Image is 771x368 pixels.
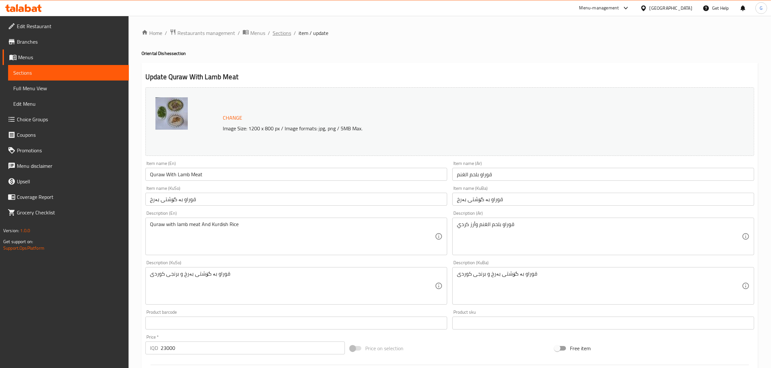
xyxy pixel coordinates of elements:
span: Change [223,113,242,123]
input: Enter name En [145,168,447,181]
span: Coupons [17,131,124,139]
span: Branches [17,38,124,46]
span: Menu disclaimer [17,162,124,170]
button: Change [220,111,245,124]
li: / [165,29,167,37]
input: Enter name KuSo [145,193,447,206]
span: Menus [18,53,124,61]
input: Enter name KuBa [452,193,754,206]
a: Grocery Checklist [3,205,129,220]
h4: Oriental Dishes section [142,50,758,57]
a: Full Menu View [8,81,129,96]
a: Upsell [3,174,129,189]
a: Sections [8,65,129,81]
a: Home [142,29,162,37]
span: Edit Menu [13,100,124,108]
a: Restaurants management [170,29,235,37]
li: / [268,29,270,37]
input: Enter name Ar [452,168,754,181]
a: Menu disclaimer [3,158,129,174]
textarea: Quraw with lamb meat And Kurdish Rice [150,221,435,252]
span: 1.0.0 [20,226,30,235]
a: Menus [243,29,265,37]
span: Upsell [17,178,124,185]
span: item / update [299,29,328,37]
a: Edit Restaurant [3,18,129,34]
span: G [760,5,763,12]
a: Coupons [3,127,129,143]
span: Price on selection [365,344,403,352]
p: Image Size: 1200 x 800 px / Image formats: jpg, png / 5MB Max. [220,124,662,132]
input: Please enter product barcode [145,317,447,330]
a: Sections [273,29,291,37]
img: WhatsApp_Image_20251015_a638961312514534252.jpg [155,97,188,130]
span: Grocery Checklist [17,209,124,216]
input: Please enter product sku [452,317,754,330]
a: Edit Menu [8,96,129,112]
span: Full Menu View [13,84,124,92]
span: Version: [3,226,19,235]
p: IQD [150,344,158,352]
a: Support.OpsPlatform [3,244,44,252]
input: Please enter price [161,341,345,354]
span: Choice Groups [17,115,124,123]
span: Menus [250,29,265,37]
a: Choice Groups [3,112,129,127]
span: Free item [570,344,591,352]
li: / [294,29,296,37]
a: Menus [3,49,129,65]
span: Get support on: [3,237,33,246]
a: Coverage Report [3,189,129,205]
textarea: قوراو بە گۆشتی بەرخ و برنجی کوردی [457,271,742,301]
div: [GEOGRAPHIC_DATA] [650,5,692,12]
span: Sections [13,69,124,77]
a: Promotions [3,143,129,158]
nav: breadcrumb [142,29,758,37]
span: Restaurants management [177,29,235,37]
span: Promotions [17,146,124,154]
li: / [238,29,240,37]
textarea: قوراو بلحم الغنم وأرز كردي [457,221,742,252]
div: Menu-management [579,4,619,12]
h2: Update Quraw With Lamb Meat [145,72,754,82]
span: Edit Restaurant [17,22,124,30]
a: Branches [3,34,129,49]
span: Coverage Report [17,193,124,201]
textarea: قوراو بە گۆشتی بەرخ و برنجی کوردی [150,271,435,301]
